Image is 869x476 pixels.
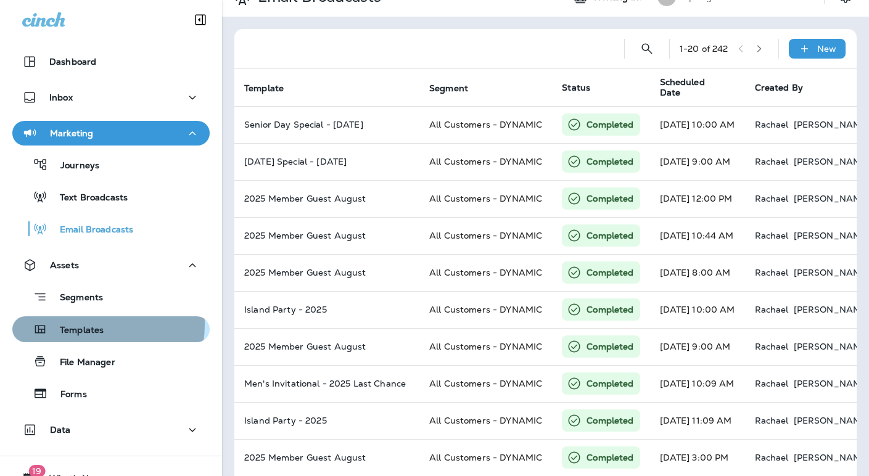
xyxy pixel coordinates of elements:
p: Senior Day Special - 6/24/2025 [244,120,410,129]
p: Wednesday Special - 6/27/25 [244,157,410,166]
p: Segments [47,292,103,305]
span: All Customers - DYNAMIC [429,119,542,130]
button: Templates [12,316,210,342]
span: Created By [755,82,803,93]
p: Templates [47,325,104,337]
button: Email Broadcasts [12,216,210,242]
span: Segment [429,83,484,94]
td: [DATE] 3:00 PM [650,439,745,476]
span: All Customers - DYNAMIC [429,341,542,352]
p: Assets [50,260,79,270]
p: Rachael [755,453,789,462]
p: Rachael [755,157,789,166]
td: [DATE] 10:09 AM [650,365,745,402]
span: Scheduled Date [660,77,724,98]
button: Segments [12,284,210,310]
p: Rachael [755,379,789,388]
button: Data [12,417,210,442]
p: Completed [587,155,633,168]
td: [DATE] 10:44 AM [650,217,745,254]
p: Island Party - 2025 [244,416,410,425]
p: Journeys [48,160,99,172]
p: Island Party - 2025 [244,305,410,314]
td: [DATE] 9:00 AM [650,328,745,365]
div: 1 - 20 of 242 [680,44,728,54]
button: Inbox [12,85,210,110]
span: All Customers - DYNAMIC [429,230,542,241]
p: Rachael [755,342,789,351]
span: All Customers - DYNAMIC [429,378,542,389]
p: Completed [587,340,633,353]
span: All Customers - DYNAMIC [429,267,542,278]
p: Rachael [755,194,789,203]
span: Scheduled Date [660,77,740,98]
span: All Customers - DYNAMIC [429,193,542,204]
span: Status [562,82,590,93]
p: Completed [587,229,633,242]
p: Inbox [49,92,73,102]
p: Rachael [755,416,789,425]
button: Assets [12,253,210,277]
p: Email Broadcasts [47,224,133,236]
span: All Customers - DYNAMIC [429,156,542,167]
p: New [817,44,836,54]
td: [DATE] 12:00 PM [650,180,745,217]
p: 2025 Member Guest August [244,268,410,277]
button: Search Email Broadcasts [635,36,659,61]
span: All Customers - DYNAMIC [429,415,542,426]
td: [DATE] 10:00 AM [650,291,745,328]
span: All Customers - DYNAMIC [429,304,542,315]
p: 2025 Member Guest August [244,231,410,240]
p: Rachael [755,120,789,129]
button: Dashboard [12,49,210,74]
p: Completed [587,118,633,131]
span: Template [244,83,300,94]
p: Marketing [50,128,93,138]
p: 2025 Member Guest August [244,194,410,203]
p: Rachael [755,305,789,314]
p: Forms [48,389,87,401]
p: Completed [587,451,633,464]
p: Men's Invitational - 2025 Last Chance [244,379,410,388]
td: [DATE] 9:00 AM [650,143,745,180]
p: Data [50,425,71,435]
p: Rachael [755,231,789,240]
span: Template [244,83,284,94]
p: Completed [587,192,633,205]
td: [DATE] 10:00 AM [650,106,745,143]
p: File Manager [47,357,115,369]
p: Completed [587,414,633,427]
button: File Manager [12,348,210,374]
p: Completed [587,303,633,316]
p: Text Broadcasts [47,192,128,204]
button: Text Broadcasts [12,184,210,210]
p: Completed [587,266,633,279]
td: [DATE] 8:00 AM [650,254,745,291]
button: Forms [12,380,210,406]
p: Completed [587,377,633,390]
span: All Customers - DYNAMIC [429,452,542,463]
p: Rachael [755,268,789,277]
td: [DATE] 11:09 AM [650,402,745,439]
p: Dashboard [49,57,96,67]
p: 2025 Member Guest August [244,453,410,462]
button: Journeys [12,152,210,178]
p: 2025 Member Guest August [244,342,410,351]
button: Collapse Sidebar [183,7,218,32]
button: Marketing [12,121,210,146]
span: Segment [429,83,468,94]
